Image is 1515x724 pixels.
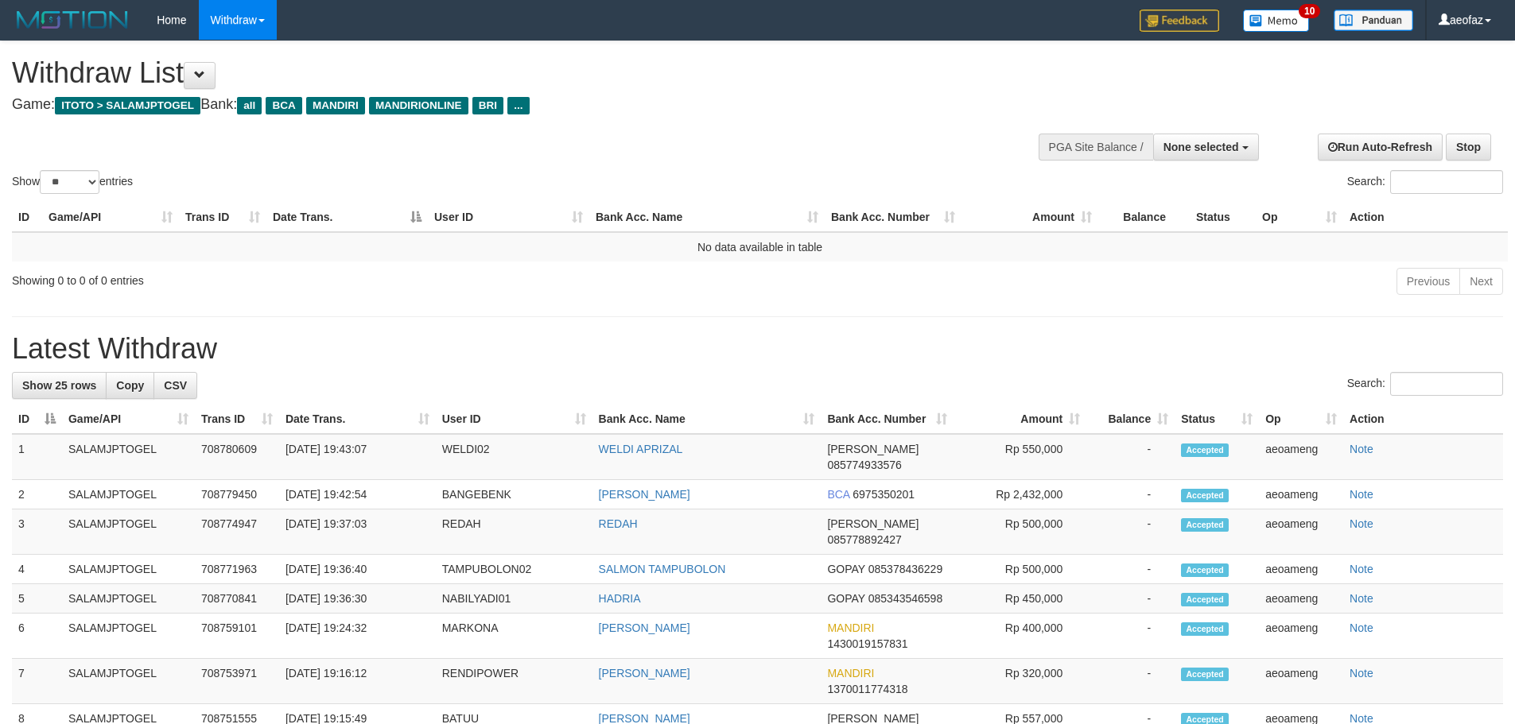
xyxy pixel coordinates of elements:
[279,405,436,434] th: Date Trans.: activate to sort column ascending
[436,434,592,480] td: WELDI02
[1086,614,1175,659] td: -
[1086,405,1175,434] th: Balance: activate to sort column ascending
[62,555,195,584] td: SALAMJPTOGEL
[1181,668,1229,681] span: Accepted
[1259,584,1343,614] td: aeoameng
[827,533,901,546] span: Copy 085778892427 to clipboard
[1259,434,1343,480] td: aeoameng
[12,614,62,659] td: 6
[195,614,279,659] td: 708759101
[1153,134,1259,161] button: None selected
[1343,405,1503,434] th: Action
[853,488,915,501] span: Copy 6975350201 to clipboard
[195,584,279,614] td: 708770841
[1390,170,1503,194] input: Search:
[599,488,690,501] a: [PERSON_NAME]
[369,97,468,114] span: MANDIRIONLINE
[1243,10,1310,32] img: Button%20Memo.svg
[589,203,825,232] th: Bank Acc. Name: activate to sort column ascending
[436,405,592,434] th: User ID: activate to sort column ascending
[827,443,919,455] span: [PERSON_NAME]
[954,555,1086,584] td: Rp 500,000
[1098,203,1190,232] th: Balance
[12,333,1503,365] h1: Latest Withdraw
[1259,509,1343,555] td: aeoameng
[1086,555,1175,584] td: -
[827,459,901,471] span: Copy 085774933576 to clipboard
[195,659,279,704] td: 708753971
[954,480,1086,509] td: Rp 2,432,000
[1181,622,1229,636] span: Accepted
[179,203,266,232] th: Trans ID: activate to sort column ascending
[1259,480,1343,509] td: aeoameng
[827,637,907,650] span: Copy 1430019157831 to clipboard
[62,405,195,434] th: Game/API: activate to sort column ascending
[12,266,620,288] div: Showing 0 to 0 of 0 entries
[42,203,179,232] th: Game/API: activate to sort column ascending
[279,509,436,555] td: [DATE] 19:37:03
[1086,584,1175,614] td: -
[1181,443,1229,457] span: Accepted
[12,57,994,89] h1: Withdraw List
[599,443,683,455] a: WELDI APRIZAL
[12,170,133,194] label: Show entries
[1299,4,1320,18] span: 10
[1086,659,1175,704] td: -
[827,667,874,679] span: MANDIRI
[1259,659,1343,704] td: aeoameng
[62,509,195,555] td: SALAMJPTOGEL
[1350,517,1373,530] a: Note
[1140,10,1219,32] img: Feedback.jpg
[195,405,279,434] th: Trans ID: activate to sort column ascending
[428,203,589,232] th: User ID: activate to sort column ascending
[279,480,436,509] td: [DATE] 19:42:54
[1086,480,1175,509] td: -
[1350,592,1373,605] a: Note
[266,203,428,232] th: Date Trans.: activate to sort column descending
[12,434,62,480] td: 1
[868,563,942,575] span: Copy 085378436229 to clipboard
[599,517,638,530] a: REDAH
[436,555,592,584] td: TAMPUBOLON02
[599,667,690,679] a: [PERSON_NAME]
[22,379,96,392] span: Show 25 rows
[954,434,1086,480] td: Rp 550,000
[1039,134,1153,161] div: PGA Site Balance /
[1350,488,1373,501] a: Note
[12,584,62,614] td: 5
[1086,509,1175,555] td: -
[279,555,436,584] td: [DATE] 19:36:40
[599,563,726,575] a: SALMON TAMPUBOLON
[954,614,1086,659] td: Rp 400,000
[306,97,365,114] span: MANDIRI
[195,509,279,555] td: 708774947
[1086,434,1175,480] td: -
[279,614,436,659] td: [DATE] 19:24:32
[954,509,1086,555] td: Rp 500,000
[1190,203,1256,232] th: Status
[1347,372,1503,396] label: Search:
[62,614,195,659] td: SALAMJPTOGEL
[62,659,195,704] td: SALAMJPTOGEL
[62,434,195,480] td: SALAMJPTOGEL
[507,97,529,114] span: ...
[12,555,62,584] td: 4
[1181,518,1229,532] span: Accepted
[266,97,301,114] span: BCA
[1318,134,1443,161] a: Run Auto-Refresh
[12,203,42,232] th: ID
[62,584,195,614] td: SALAMJPTOGEL
[1397,268,1460,295] a: Previous
[40,170,99,194] select: Showentries
[153,372,197,399] a: CSV
[1163,141,1239,153] span: None selected
[195,434,279,480] td: 708780609
[954,659,1086,704] td: Rp 320,000
[12,97,994,113] h4: Game: Bank:
[821,405,954,434] th: Bank Acc. Number: activate to sort column ascending
[1181,563,1229,577] span: Accepted
[12,509,62,555] td: 3
[195,555,279,584] td: 708771963
[164,379,187,392] span: CSV
[961,203,1098,232] th: Amount: activate to sort column ascending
